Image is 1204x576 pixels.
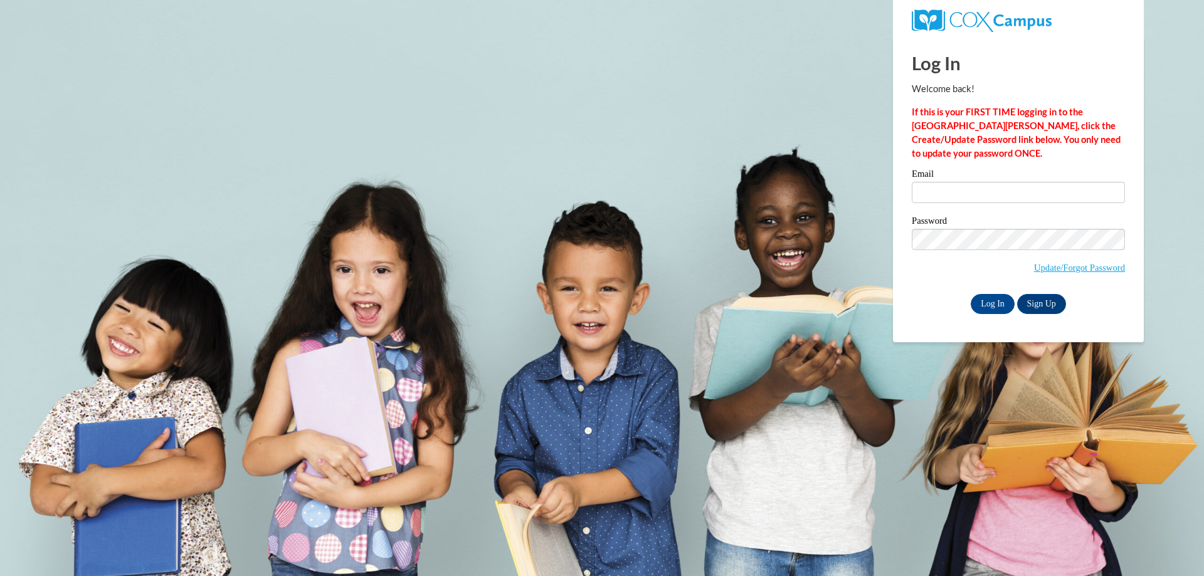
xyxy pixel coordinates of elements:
[1034,263,1125,273] a: Update/Forgot Password
[912,50,1125,76] h1: Log In
[912,9,1052,32] img: COX Campus
[912,169,1125,182] label: Email
[1017,294,1066,314] a: Sign Up
[912,82,1125,96] p: Welcome back!
[912,14,1052,25] a: COX Campus
[912,216,1125,229] label: Password
[912,107,1121,159] strong: If this is your FIRST TIME logging in to the [GEOGRAPHIC_DATA][PERSON_NAME], click the Create/Upd...
[971,294,1015,314] input: Log In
